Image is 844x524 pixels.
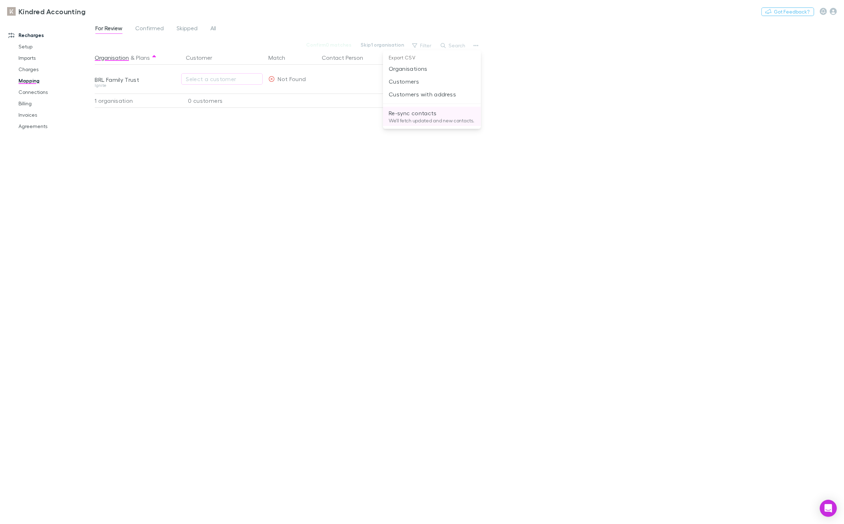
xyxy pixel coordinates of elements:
li: Customers [383,75,481,88]
li: Re-sync contactsWe'll fetch updated and new contacts. [383,107,481,126]
p: Re-sync contacts [389,109,475,117]
li: Customers with address [383,88,481,101]
li: Organisations [383,62,481,75]
p: Customers with address [389,90,475,99]
p: Customers [389,77,475,86]
p: Organisations [389,64,475,73]
div: Open Intercom Messenger [820,500,837,517]
p: Export CSV [383,53,481,62]
p: We'll fetch updated and new contacts. [389,117,475,124]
